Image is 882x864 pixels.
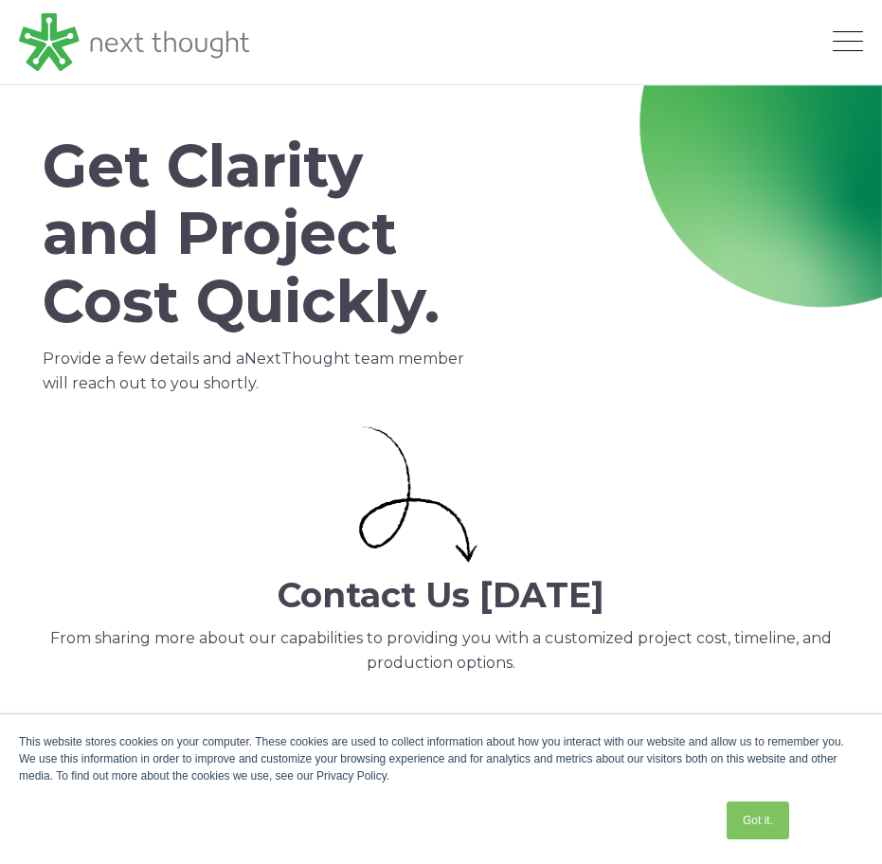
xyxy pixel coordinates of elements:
span: NextThought team member will reach out to you shortly. [43,350,464,392]
div: This website stores cookies on your computer. These cookies are used to collect information about... [19,733,863,784]
p: From sharing more about our capabilities to providing you with a customized project cost, timelin... [19,626,863,675]
img: Small curly arrow [359,426,477,563]
span: Get Clarity and Project Cost Quickly. [43,130,440,337]
span: Provide a few details and a [43,350,244,368]
h2: Contact Us [DATE] [19,576,863,615]
button: Open Mobile Menu [833,31,863,54]
a: Got it. [727,801,789,839]
img: LG - NextThought Logo [19,13,249,71]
